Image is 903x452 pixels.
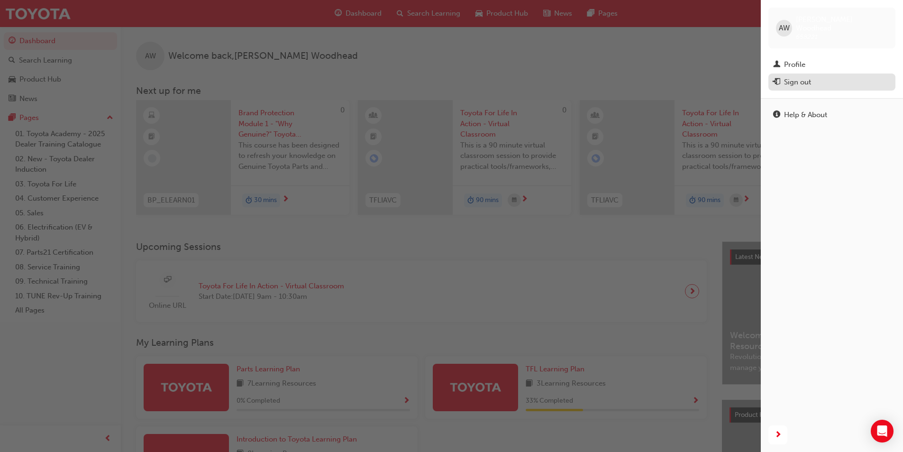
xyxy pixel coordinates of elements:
[773,61,780,69] span: man-icon
[796,33,818,41] span: 658221
[768,56,895,74] a: Profile
[773,111,780,120] span: info-icon
[784,77,811,88] div: Sign out
[784,110,827,120] div: Help & About
[779,23,790,34] span: AW
[784,59,805,70] div: Profile
[773,78,780,87] span: exit-icon
[871,420,894,443] div: Open Intercom Messenger
[775,429,782,441] span: next-icon
[768,74,895,91] button: Sign out
[768,106,895,124] a: Help & About
[796,15,888,32] span: [PERSON_NAME] Woodhead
